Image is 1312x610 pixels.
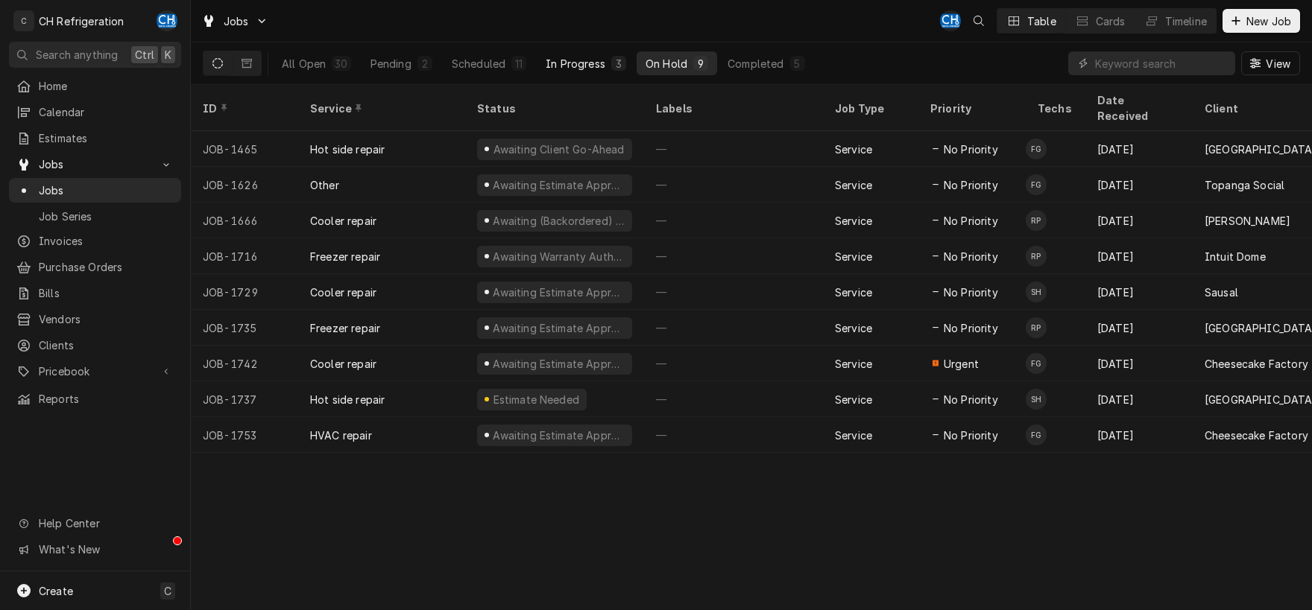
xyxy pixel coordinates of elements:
[310,428,372,443] div: HVAC repair
[310,142,385,157] div: Hot side repair
[191,131,298,167] div: JOB-1465
[835,285,872,300] div: Service
[9,178,181,203] a: Jobs
[644,167,823,203] div: —
[39,182,174,198] span: Jobs
[191,238,298,274] div: JOB-1716
[1026,174,1047,195] div: Fred Gonzalez's Avatar
[9,100,181,124] a: Calendar
[1241,51,1300,75] button: View
[370,56,411,72] div: Pending
[546,56,605,72] div: In Progress
[9,387,181,411] a: Reports
[157,10,177,31] div: CH
[1038,101,1073,116] div: Techs
[644,274,823,310] div: —
[39,78,174,94] span: Home
[1085,417,1193,453] div: [DATE]
[310,356,376,372] div: Cooler repair
[39,541,172,557] span: What's New
[310,392,385,407] div: Hot side repair
[1026,246,1047,267] div: RP
[1026,353,1047,374] div: Fred Gonzalez's Avatar
[1165,13,1207,29] div: Timeline
[1026,425,1047,445] div: Fred Gonzalez's Avatar
[835,249,872,264] div: Service
[491,356,626,372] div: Awaiting Estimate Approval
[1026,282,1047,302] div: Steven Hiraga's Avatar
[39,13,124,29] div: CH Refrigeration
[1263,56,1293,72] span: View
[1085,381,1193,417] div: [DATE]
[157,10,177,31] div: Chris Hiraga's Avatar
[164,583,171,599] span: C
[835,428,872,443] div: Service
[944,249,998,264] span: No Priority
[835,213,872,229] div: Service
[420,56,429,72] div: 2
[39,156,151,172] span: Jobs
[452,56,505,72] div: Scheduled
[191,274,298,310] div: JOB-1729
[1026,139,1047,159] div: Fred Gonzalez's Avatar
[491,142,625,157] div: Awaiting Client Go-Ahead
[191,381,298,417] div: JOB-1737
[191,203,298,238] div: JOB-1666
[1026,317,1047,338] div: RP
[203,101,283,116] div: ID
[9,74,181,98] a: Home
[644,346,823,381] div: —
[491,213,626,229] div: Awaiting (Backordered) Parts
[1205,249,1266,264] div: Intuit Dome
[656,101,811,116] div: Labels
[9,359,181,384] a: Go to Pricebook
[9,126,181,150] a: Estimates
[1026,389,1047,410] div: SH
[1026,210,1047,231] div: RP
[696,56,705,72] div: 9
[39,104,174,120] span: Calendar
[835,101,906,116] div: Job Type
[1026,210,1047,231] div: Ruben Perez's Avatar
[1026,389,1047,410] div: Steven Hiraga's Avatar
[310,249,380,264] div: Freezer repair
[644,381,823,417] div: —
[1026,174,1047,195] div: FG
[191,417,298,453] div: JOB-1753
[310,320,380,336] div: Freezer repair
[835,142,872,157] div: Service
[1026,139,1047,159] div: FG
[1085,203,1193,238] div: [DATE]
[1085,274,1193,310] div: [DATE]
[39,311,174,327] span: Vendors
[335,56,347,72] div: 30
[9,152,181,177] a: Go to Jobs
[930,101,1011,116] div: Priority
[1027,13,1056,29] div: Table
[944,142,998,157] span: No Priority
[644,310,823,346] div: —
[9,255,181,279] a: Purchase Orders
[39,259,174,275] span: Purchase Orders
[491,392,581,407] div: Estimate Needed
[793,56,802,72] div: 5
[1026,317,1047,338] div: Ruben Perez's Avatar
[1223,9,1300,33] button: New Job
[39,285,174,301] span: Bills
[944,177,998,193] span: No Priority
[1095,51,1228,75] input: Keyword search
[944,356,979,372] span: Urgent
[944,392,998,407] span: No Priority
[1205,285,1238,300] div: Sausal
[39,391,174,407] span: Reports
[835,320,872,336] div: Service
[282,56,326,72] div: All Open
[944,213,998,229] span: No Priority
[1085,238,1193,274] div: [DATE]
[191,346,298,381] div: JOB-1742
[940,10,961,31] div: CH
[9,511,181,536] a: Go to Help Center
[13,10,34,31] div: C
[944,285,998,300] span: No Priority
[1026,425,1047,445] div: FG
